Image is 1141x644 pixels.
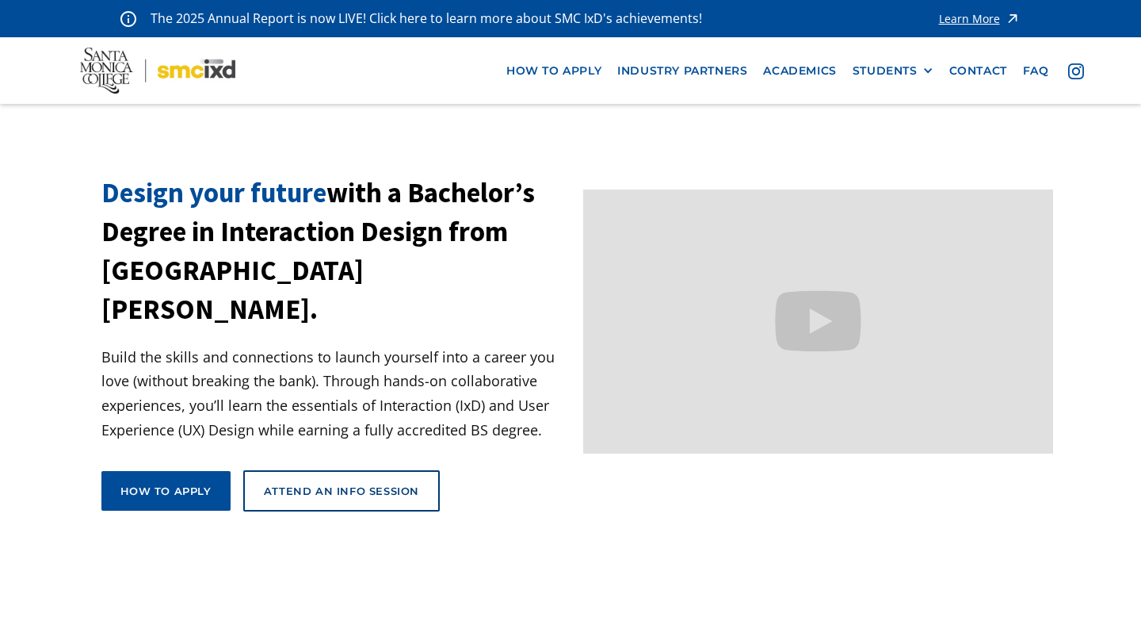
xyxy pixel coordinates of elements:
[101,174,571,329] h1: with a Bachelor’s Degree in Interaction Design from [GEOGRAPHIC_DATA][PERSON_NAME].
[120,484,212,498] div: How to apply
[853,64,933,78] div: STUDENTS
[939,13,1000,25] div: Learn More
[609,56,755,86] a: industry partners
[243,470,440,512] a: Attend an Info Session
[939,8,1021,29] a: Learn More
[1068,63,1084,79] img: icon - instagram
[755,56,844,86] a: Academics
[853,64,918,78] div: STUDENTS
[1015,56,1057,86] a: faq
[101,471,231,511] a: How to apply
[151,8,704,29] p: The 2025 Annual Report is now LIVE! Click here to learn more about SMC IxD's achievements!
[941,56,1015,86] a: contact
[264,484,419,498] div: Attend an Info Session
[120,10,136,27] img: icon - information - alert
[101,345,571,442] p: Build the skills and connections to launch yourself into a career you love (without breaking the ...
[80,48,236,94] img: Santa Monica College - SMC IxD logo
[583,190,1053,454] iframe: Design your future with a Bachelor's Degree in Interaction Design from Santa Monica College
[101,175,326,210] span: Design your future
[1005,8,1021,29] img: icon - arrow - alert
[498,56,609,86] a: how to apply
